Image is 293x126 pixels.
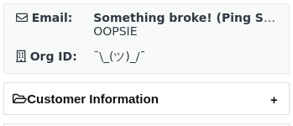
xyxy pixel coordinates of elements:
span: OOPSIE [93,24,137,38]
strong: Org ID: [30,50,77,63]
span: ¯\_(ツ)_/¯ [93,50,145,63]
strong: Email: [32,11,73,24]
h2: Customer Information [4,83,289,114]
